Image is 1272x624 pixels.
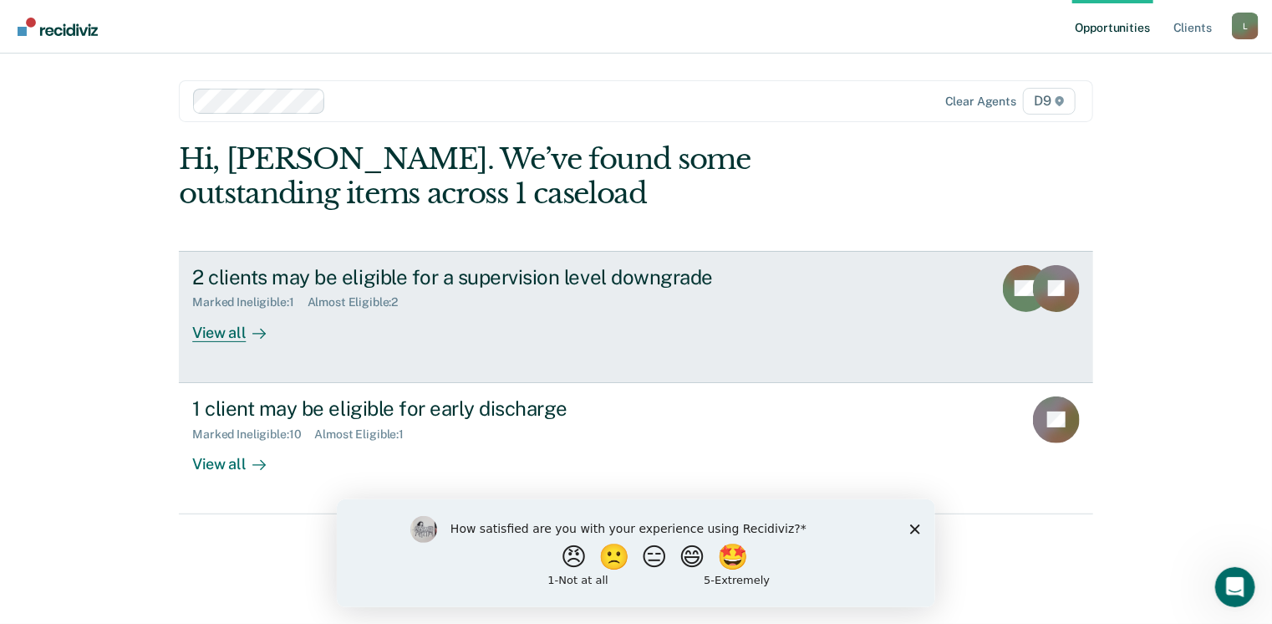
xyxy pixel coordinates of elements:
[192,396,779,421] div: 1 client may be eligible for early discharge
[1232,13,1259,39] div: L
[192,309,286,342] div: View all
[1215,567,1255,607] iframe: Intercom live chat
[179,142,910,211] div: Hi, [PERSON_NAME]. We’ve found some outstanding items across 1 caseload
[1023,88,1076,115] span: D9
[192,295,307,309] div: Marked Ineligible : 1
[18,18,98,36] img: Recidiviz
[308,295,412,309] div: Almost Eligible : 2
[192,441,286,473] div: View all
[1232,13,1259,39] button: Profile dropdown button
[192,427,314,442] div: Marked Ineligible : 10
[337,499,935,607] iframe: Survey by Kim from Recidiviz
[179,383,1093,514] a: 1 client may be eligible for early dischargeMarked Ineligible:10Almost Eligible:1View all
[314,427,417,442] div: Almost Eligible : 1
[179,251,1093,383] a: 2 clients may be eligible for a supervision level downgradeMarked Ineligible:1Almost Eligible:2Vi...
[945,95,1016,109] div: Clear agents
[192,265,779,289] div: 2 clients may be eligible for a supervision level downgrade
